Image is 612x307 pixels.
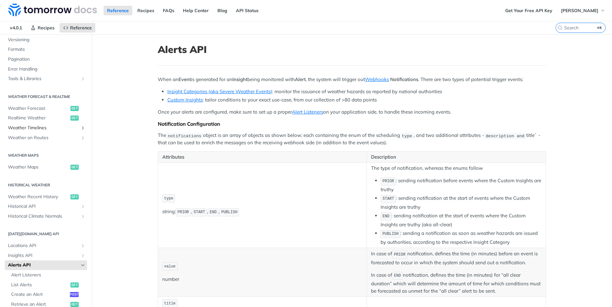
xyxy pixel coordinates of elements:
span: type [164,196,173,201]
button: Show subpages for Weather Timelines [80,125,85,131]
span: type [402,133,412,138]
a: Get Your Free API Key [502,6,556,15]
strong: Notifications [390,76,418,82]
span: Reference [70,25,92,31]
span: Formats [8,46,85,53]
p: Once your alerts are configured, make sure to set up a proper on your application side, to handle... [158,109,546,116]
button: Show subpages for Weather on Routes [80,135,85,140]
span: Recipes [38,25,55,31]
span: END [394,273,401,278]
span: Weather Maps [8,164,69,170]
span: notifications [168,133,201,138]
span: Weather Timelines [8,125,79,131]
a: Alert Listeners [292,109,323,115]
a: Historical Climate NormalsShow subpages for Historical Climate Normals [5,212,87,221]
span: Locations API [8,243,79,249]
strong: Insight [232,76,247,82]
a: Realtime Weatherget [5,113,87,123]
span: Error Handling [8,66,85,72]
span: Pagination [8,56,85,63]
span: Weather Forecast [8,105,69,112]
a: Create an Alertpost [8,290,87,299]
span: Realtime Weather [8,115,69,121]
strong: Alert [295,76,306,82]
a: Historical APIShow subpages for Historical API [5,202,87,211]
p: When an is generated for an being monitored with , the system will trigger out . There are two ty... [158,76,546,83]
a: Reference [60,23,95,33]
span: START [382,197,394,201]
a: Reference [104,6,132,15]
a: Weather TimelinesShow subpages for Weather Timelines [5,123,87,133]
span: START [193,210,205,214]
a: API Status [232,6,262,15]
span: PRIOR [382,179,394,183]
p: string: , , , [162,208,362,217]
p: In case of notification, defines the time (in minutes) before an event is forecasted to occur in ... [371,250,542,266]
a: Alert Listeners [8,270,87,280]
span: get [70,106,79,111]
span: get [70,282,79,288]
a: Weather Forecastget [5,104,87,113]
span: Alert Listeners [11,272,85,278]
a: FAQs [159,6,178,15]
p: The type of notification, whereas the enums follow [371,165,542,172]
span: v4.0.1 [6,23,25,33]
span: [PERSON_NAME] [561,8,598,13]
p: number [162,276,362,283]
p: Description [371,153,542,161]
span: PRIOR [394,252,405,257]
p: Attributes [162,153,362,161]
a: Insight Categories (aka Severe Weather Events) [167,88,272,94]
p: The object is an array of objects as shown below; each containing the enum of the scheduling , an... [158,132,546,146]
a: Insights APIShow subpages for Insights API [5,251,87,260]
a: Recipes [134,6,158,15]
a: Blog [214,6,231,15]
span: Weather Recent History [8,194,69,200]
h2: Weather Maps [5,153,87,158]
h2: [DATE][DOMAIN_NAME] API [5,231,87,237]
li: : monitor the issuance of weather hazards as reported by national authorities [167,88,546,95]
span: Create an Alert [11,291,68,298]
span: Historical API [8,203,79,210]
li: : sending a notification as soon as weather hazards are issued by authorities, according to the r... [381,229,542,246]
a: Tools & LibrariesShow subpages for Tools & Libraries [5,74,87,84]
li: : sending notification at the start of events where the Custom Insights are truthy (aka all-clear) [381,212,542,228]
a: Recipes [27,23,58,33]
span: PUBLISH [382,232,398,236]
span: title [164,301,176,306]
h1: Alerts API [158,44,546,55]
span: Tools & Libraries [8,76,79,82]
span: PRIOR [178,210,189,214]
span: Versioning [8,37,85,43]
span: PUBLISH [221,210,237,214]
a: Formats [5,45,87,54]
button: Show subpages for Historical Climate Normals [80,214,85,219]
a: Error Handling [5,64,87,74]
a: Weather Mapsget [5,162,87,172]
span: get [70,194,79,199]
img: Tomorrow.io Weather API Docs [8,4,97,16]
button: Show subpages for Tools & Libraries [80,76,85,81]
span: get [70,302,79,307]
strong: Event [178,76,191,82]
span: Weather on Routes [8,135,79,141]
a: List Alertsget [8,280,87,290]
h2: Weather Forecast & realtime [5,94,87,100]
span: List Alerts [11,282,69,288]
a: Weather Recent Historyget [5,192,87,202]
button: [PERSON_NAME] [557,6,609,15]
kbd: ⌘K [596,25,604,31]
p: In case of notification, defines the time (in minutes) for “all clear duration” which will determ... [371,271,542,295]
a: Help Center [179,6,212,15]
span: post [70,292,79,297]
button: Hide subpages for Alerts API [80,263,85,268]
span: END [210,210,217,214]
a: Versioning [5,35,87,45]
span: value [164,264,176,269]
div: Notification Configuration [158,121,546,127]
span: Historical Climate Normals [8,213,79,220]
li: : sending notification before events where the Custom Insights are truthy [381,177,542,193]
svg: Search [557,25,563,30]
span: Alerts API [8,262,79,268]
li: : tailor conditions to your exact use-case, from our collection of >80 data points [167,96,546,104]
